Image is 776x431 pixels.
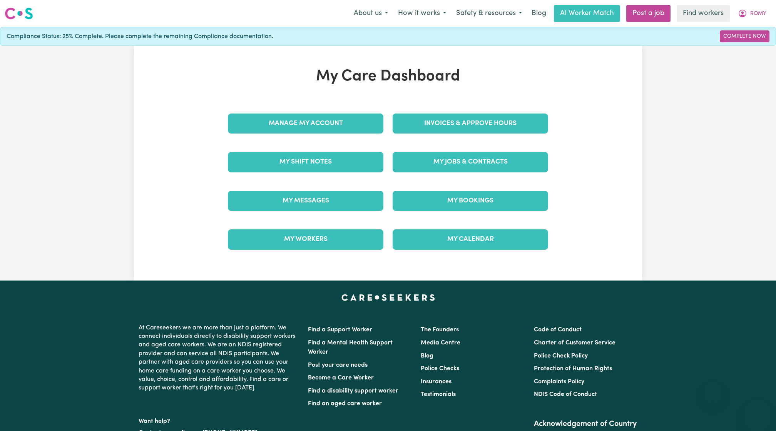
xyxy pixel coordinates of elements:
a: AI Worker Match [554,5,620,22]
a: Find a Support Worker [308,327,372,333]
span: ROMY [750,10,766,18]
img: Careseekers logo [5,7,33,20]
a: NDIS Code of Conduct [534,391,597,398]
iframe: Close message [705,382,721,397]
a: Media Centre [421,340,460,346]
a: Charter of Customer Service [534,340,615,346]
a: Code of Conduct [534,327,582,333]
a: Complaints Policy [534,379,584,385]
a: Blog [527,5,551,22]
button: About us [349,5,393,22]
a: Find a disability support worker [308,388,398,394]
a: Manage My Account [228,114,383,134]
p: Want help? [139,414,299,426]
a: Post your care needs [308,362,368,368]
span: Compliance Status: 25% Complete. Please complete the remaining Compliance documentation. [7,32,273,41]
a: Find workers [677,5,730,22]
a: My Bookings [393,191,548,211]
a: The Founders [421,327,459,333]
h1: My Care Dashboard [223,67,553,86]
button: Safety & resources [451,5,527,22]
a: Insurances [421,379,452,385]
a: Become a Care Worker [308,375,374,381]
button: How it works [393,5,451,22]
a: Protection of Human Rights [534,366,612,372]
a: Invoices & Approve Hours [393,114,548,134]
a: Careseekers logo [5,5,33,22]
a: Careseekers home page [341,294,435,301]
a: Police Check Policy [534,353,588,359]
a: My Jobs & Contracts [393,152,548,172]
a: My Calendar [393,229,548,249]
iframe: Button to launch messaging window [745,400,770,425]
p: At Careseekers we are more than just a platform. We connect individuals directly to disability su... [139,321,299,396]
a: Find a Mental Health Support Worker [308,340,393,355]
a: My Shift Notes [228,152,383,172]
a: Find an aged care worker [308,401,382,407]
h2: Acknowledgement of Country [534,419,637,429]
button: My Account [733,5,771,22]
a: Blog [421,353,433,359]
a: Complete Now [720,30,769,42]
a: Testimonials [421,391,456,398]
a: My Workers [228,229,383,249]
a: Post a job [626,5,671,22]
a: My Messages [228,191,383,211]
a: Police Checks [421,366,459,372]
